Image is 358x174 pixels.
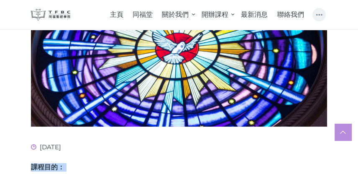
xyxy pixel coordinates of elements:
a: 主頁 [105,4,128,25]
span: 主頁 [110,10,123,18]
a: 最新消息 [236,4,272,25]
span: 最新消息 [241,10,268,18]
span: 開辦課程 [202,10,228,18]
a: Scroll to top [335,124,351,140]
span: [DATE] [31,143,61,151]
a: 聯絡我們 [272,4,308,25]
span: 同福堂 [133,10,153,18]
strong: 課程目的： [31,163,64,171]
a: 開辦課程 [197,4,236,25]
a: 同福堂 [128,4,157,25]
a: 關於我們 [157,4,197,25]
span: 聯絡我們 [277,10,304,18]
img: 同福聖經學院 TFBC [31,9,71,21]
span: 關於我們 [162,10,189,18]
